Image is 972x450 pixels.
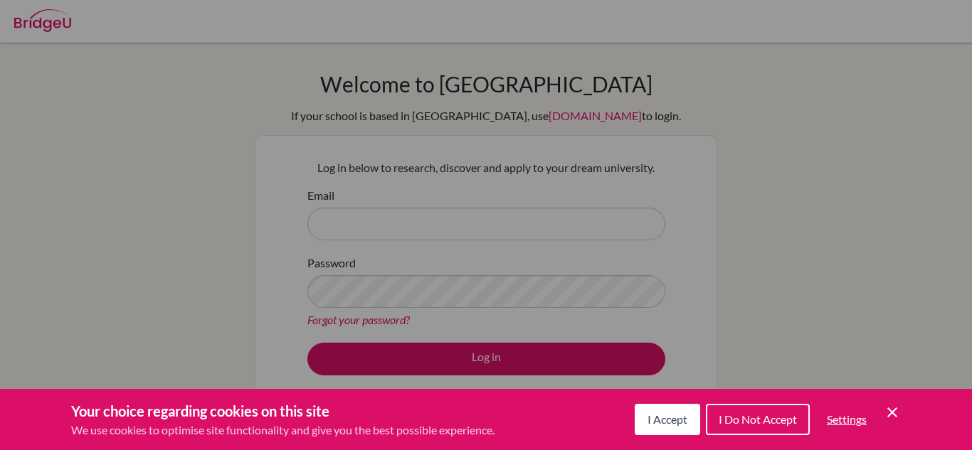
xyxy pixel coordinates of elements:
button: Settings [815,405,878,434]
span: I Do Not Accept [719,412,797,426]
p: We use cookies to optimise site functionality and give you the best possible experience. [71,422,495,439]
button: Save and close [884,404,901,421]
span: Settings [827,412,867,426]
button: I Accept [635,404,700,435]
button: I Do Not Accept [706,404,810,435]
h3: Your choice regarding cookies on this site [71,400,495,422]
span: I Accept [648,412,687,426]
